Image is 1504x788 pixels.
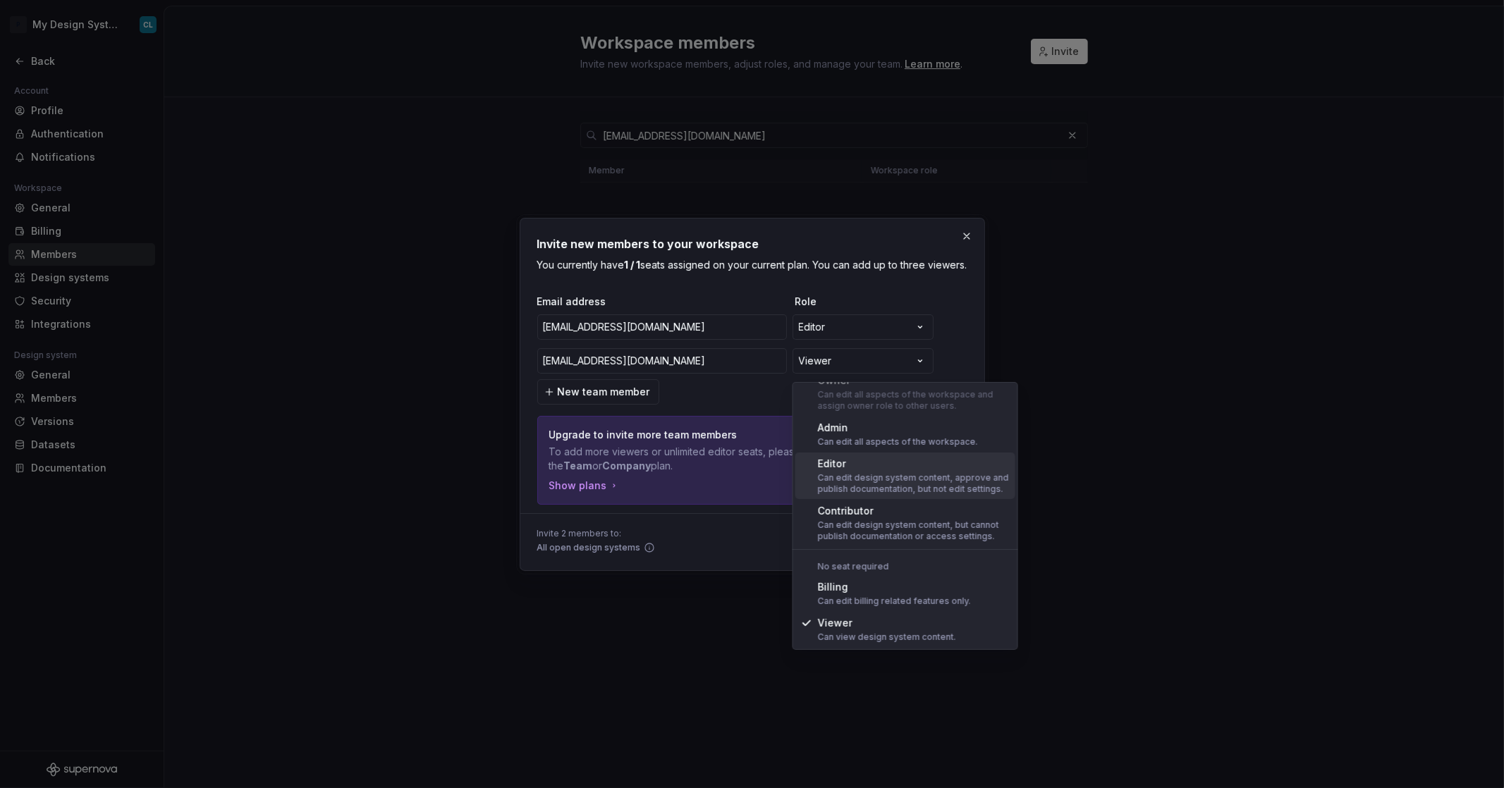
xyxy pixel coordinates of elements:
[818,519,1010,542] div: Can edit design system content, but cannot publish documentation or access settings.
[818,472,1010,495] div: Can edit design system content, approve and publish documentation, but not edit settings.
[795,561,1015,572] div: No seat required
[818,632,956,643] div: Can view design system content.
[818,457,846,469] span: Editor
[818,436,978,448] div: Can edit all aspects of the workspace.
[818,581,848,593] span: Billing
[818,505,874,517] span: Contributor
[818,596,971,607] div: Can edit billing related features only.
[818,389,1010,412] div: Can edit all aspects of the workspace and assign owner role to other users.
[818,421,848,433] span: Admin
[818,617,852,629] span: Viewer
